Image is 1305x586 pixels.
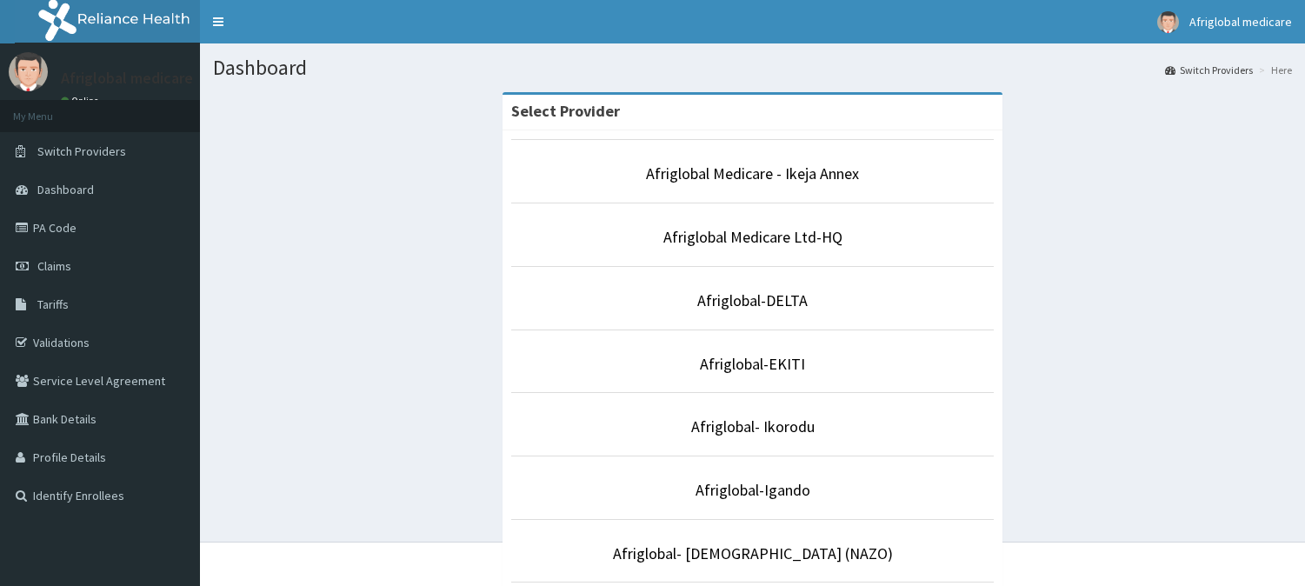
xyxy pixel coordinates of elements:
[1255,63,1292,77] li: Here
[1189,14,1292,30] span: Afriglobal medicare
[37,258,71,274] span: Claims
[9,52,48,91] img: User Image
[37,296,69,312] span: Tariffs
[696,480,810,500] a: Afriglobal-Igando
[613,543,893,563] a: Afriglobal- [DEMOGRAPHIC_DATA] (NAZO)
[61,70,193,86] p: Afriglobal medicare
[663,227,842,247] a: Afriglobal Medicare Ltd-HQ
[700,354,805,374] a: Afriglobal-EKITI
[511,101,620,121] strong: Select Provider
[61,95,103,107] a: Online
[1157,11,1179,33] img: User Image
[213,57,1292,79] h1: Dashboard
[697,290,808,310] a: Afriglobal-DELTA
[37,143,126,159] span: Switch Providers
[691,416,815,436] a: Afriglobal- Ikorodu
[1165,63,1253,77] a: Switch Providers
[646,163,859,183] a: Afriglobal Medicare - Ikeja Annex
[37,182,94,197] span: Dashboard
